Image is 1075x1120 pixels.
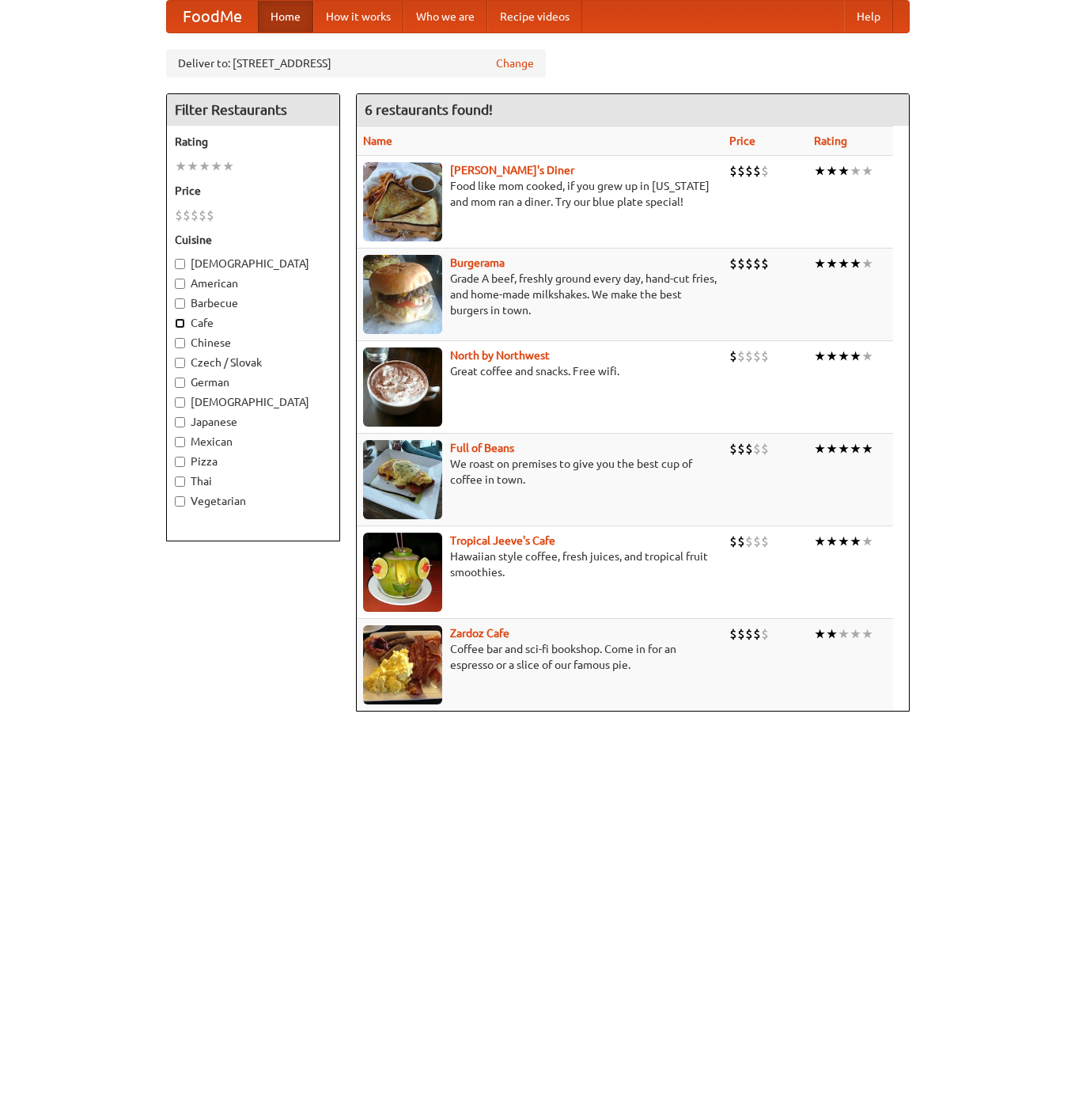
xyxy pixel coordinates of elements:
[861,255,873,272] li: ★
[175,134,331,150] h5: Rating
[166,49,546,78] div: Deliver to: [STREET_ADDRESS]
[175,232,331,248] h5: Cuisine
[363,641,717,673] p: Coffee bar and sci-fi bookshop. Come in for an espresso or a slice of our famous pie.
[753,625,761,643] li: $
[729,440,737,457] li: $
[175,355,331,370] label: Czech / Slovak
[838,255,850,272] li: ★
[838,533,850,550] li: ★
[175,374,331,390] label: German
[175,318,185,328] input: Cafe
[838,625,850,643] li: ★
[838,162,850,180] li: ★
[175,315,331,331] label: Cafe
[175,417,185,427] input: Japanese
[313,1,403,32] a: How it works
[496,55,534,71] a: Change
[175,158,187,175] li: ★
[826,625,838,643] li: ★
[187,158,199,175] li: ★
[175,496,185,507] input: Vegetarian
[753,533,761,550] li: $
[365,102,493,117] ng-pluralize: 6 restaurants found!
[199,158,210,175] li: ★
[363,440,442,519] img: beans.jpg
[729,533,737,550] li: $
[814,533,826,550] li: ★
[363,533,442,612] img: jeeves.jpg
[850,625,861,643] li: ★
[363,255,442,334] img: burgerama.jpg
[175,295,331,311] label: Barbecue
[745,533,753,550] li: $
[175,335,331,351] label: Chinese
[737,255,745,272] li: $
[210,158,222,175] li: ★
[167,1,258,32] a: FoodMe
[175,457,185,467] input: Pizza
[814,625,826,643] li: ★
[363,625,442,704] img: zardoz.jpg
[737,162,745,180] li: $
[753,162,761,180] li: $
[175,358,185,368] input: Czech / Slovak
[175,476,185,487] input: Thai
[753,440,761,457] li: $
[814,347,826,365] li: ★
[737,440,745,457] li: $
[175,378,185,388] input: German
[183,207,191,224] li: $
[729,255,737,272] li: $
[175,437,185,447] input: Mexican
[363,271,717,318] p: Grade A beef, freshly ground every day, hand-cut fries, and home-made milkshakes. We make the bes...
[861,440,873,457] li: ★
[175,279,185,289] input: American
[861,162,873,180] li: ★
[826,162,838,180] li: ★
[363,363,717,379] p: Great coffee and snacks. Free wifi.
[850,440,861,457] li: ★
[450,349,550,362] a: North by Northwest
[761,347,769,365] li: $
[450,627,509,640] a: Zardoz Cafe
[175,473,331,489] label: Thai
[761,440,769,457] li: $
[814,135,847,147] a: Rating
[175,207,183,224] li: $
[826,440,838,457] li: ★
[753,347,761,365] li: $
[761,625,769,643] li: $
[753,255,761,272] li: $
[861,347,873,365] li: ★
[729,625,737,643] li: $
[838,347,850,365] li: ★
[191,207,199,224] li: $
[363,549,717,580] p: Hawaiian style coffee, fresh juices, and tropical fruit smoothies.
[175,454,331,469] label: Pizza
[450,164,574,177] a: [PERSON_NAME]'s Diner
[403,1,487,32] a: Who we are
[761,255,769,272] li: $
[861,625,873,643] li: ★
[450,442,514,454] b: Full of Beans
[222,158,234,175] li: ★
[450,534,555,547] b: Tropical Jeeve's Cafe
[729,162,737,180] li: $
[363,135,392,147] a: Name
[363,347,442,427] img: north.jpg
[861,533,873,550] li: ★
[258,1,313,32] a: Home
[850,533,861,550] li: ★
[761,533,769,550] li: $
[450,256,505,269] a: Burgerama
[745,347,753,365] li: $
[850,347,861,365] li: ★
[487,1,582,32] a: Recipe videos
[745,255,753,272] li: $
[175,256,331,271] label: [DEMOGRAPHIC_DATA]
[844,1,893,32] a: Help
[175,434,331,450] label: Mexican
